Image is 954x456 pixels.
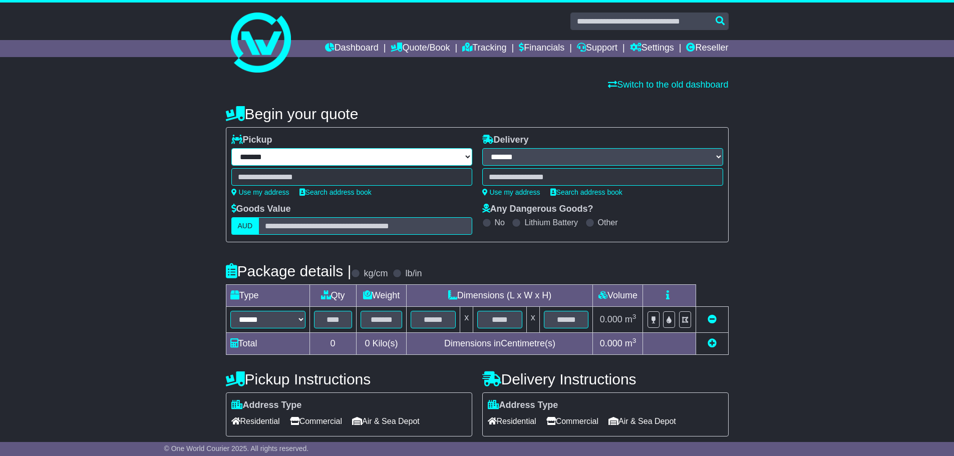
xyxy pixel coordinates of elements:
[231,400,302,411] label: Address Type
[352,413,420,429] span: Air & Sea Depot
[546,413,598,429] span: Commercial
[460,307,473,333] td: x
[593,285,643,307] td: Volume
[708,314,717,324] a: Remove this item
[488,400,558,411] label: Address Type
[405,268,422,279] label: lb/in
[365,338,370,348] span: 0
[600,314,622,324] span: 0.000
[608,413,676,429] span: Air & Sea Depot
[407,333,593,355] td: Dimensions in Centimetre(s)
[231,413,280,429] span: Residential
[686,40,728,57] a: Reseller
[231,204,291,215] label: Goods Value
[482,135,529,146] label: Delivery
[226,263,352,279] h4: Package details |
[488,413,536,429] span: Residential
[309,333,356,355] td: 0
[325,40,379,57] a: Dashboard
[226,333,309,355] td: Total
[625,338,637,348] span: m
[550,188,622,196] a: Search address book
[226,106,729,122] h4: Begin your quote
[482,371,729,387] h4: Delivery Instructions
[231,188,289,196] a: Use my address
[482,204,593,215] label: Any Dangerous Goods?
[482,188,540,196] a: Use my address
[356,333,407,355] td: Kilo(s)
[226,371,472,387] h4: Pickup Instructions
[630,40,674,57] a: Settings
[600,338,622,348] span: 0.000
[632,313,637,320] sup: 3
[608,80,728,90] a: Switch to the old dashboard
[356,285,407,307] td: Weight
[407,285,593,307] td: Dimensions (L x W x H)
[299,188,372,196] a: Search address book
[526,307,539,333] td: x
[495,218,505,227] label: No
[231,135,272,146] label: Pickup
[462,40,506,57] a: Tracking
[519,40,564,57] a: Financials
[226,285,309,307] td: Type
[598,218,618,227] label: Other
[391,40,450,57] a: Quote/Book
[625,314,637,324] span: m
[164,444,309,452] span: © One World Courier 2025. All rights reserved.
[632,337,637,344] sup: 3
[231,217,259,235] label: AUD
[524,218,578,227] label: Lithium Battery
[364,268,388,279] label: kg/cm
[290,413,342,429] span: Commercial
[309,285,356,307] td: Qty
[577,40,617,57] a: Support
[708,338,717,348] a: Add new item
